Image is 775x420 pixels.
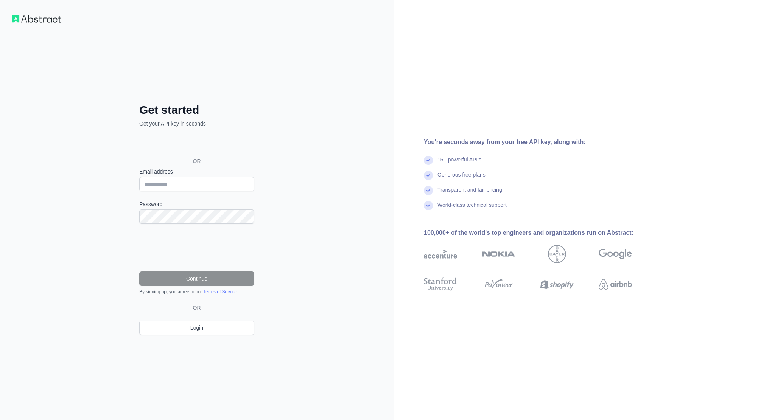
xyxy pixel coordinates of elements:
div: World-class technical support [437,201,507,216]
a: Terms of Service [203,289,237,294]
div: Transparent and fair pricing [437,186,502,201]
img: nokia [482,245,515,263]
h2: Get started [139,103,254,117]
label: Email address [139,168,254,175]
img: check mark [424,201,433,210]
img: shopify [540,276,574,293]
img: stanford university [424,276,457,293]
span: OR [190,304,204,312]
div: By signing up, you agree to our . [139,289,254,295]
span: OR [187,157,207,165]
div: You're seconds away from your free API key, along with: [424,138,656,147]
img: google [599,245,632,263]
a: Login [139,321,254,335]
iframe: reCAPTCHA [139,233,254,262]
p: Get your API key in seconds [139,120,254,127]
img: check mark [424,186,433,195]
img: payoneer [482,276,515,293]
img: bayer [548,245,566,263]
img: airbnb [599,276,632,293]
div: 15+ powerful API's [437,156,481,171]
img: check mark [424,171,433,180]
button: Continue [139,271,254,286]
img: accenture [424,245,457,263]
div: 100,000+ of the world's top engineers and organizations run on Abstract: [424,228,656,237]
iframe: Sign in with Google Button [135,136,257,152]
div: Generous free plans [437,171,486,186]
img: Workflow [12,15,61,23]
label: Password [139,200,254,208]
img: check mark [424,156,433,165]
